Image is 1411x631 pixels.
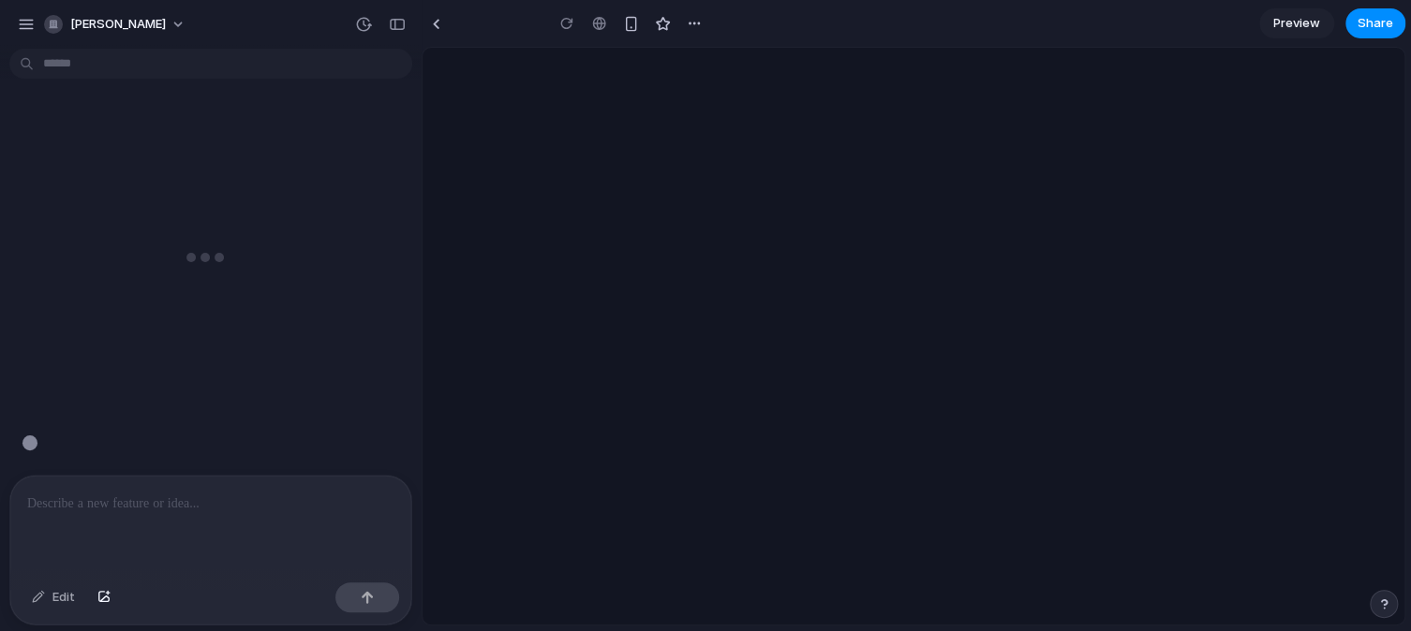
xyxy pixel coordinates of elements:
[37,9,195,39] button: [PERSON_NAME]
[1259,8,1334,38] a: Preview
[70,15,166,34] span: [PERSON_NAME]
[1358,14,1393,33] span: Share
[1345,8,1405,38] button: Share
[1273,14,1320,33] span: Preview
